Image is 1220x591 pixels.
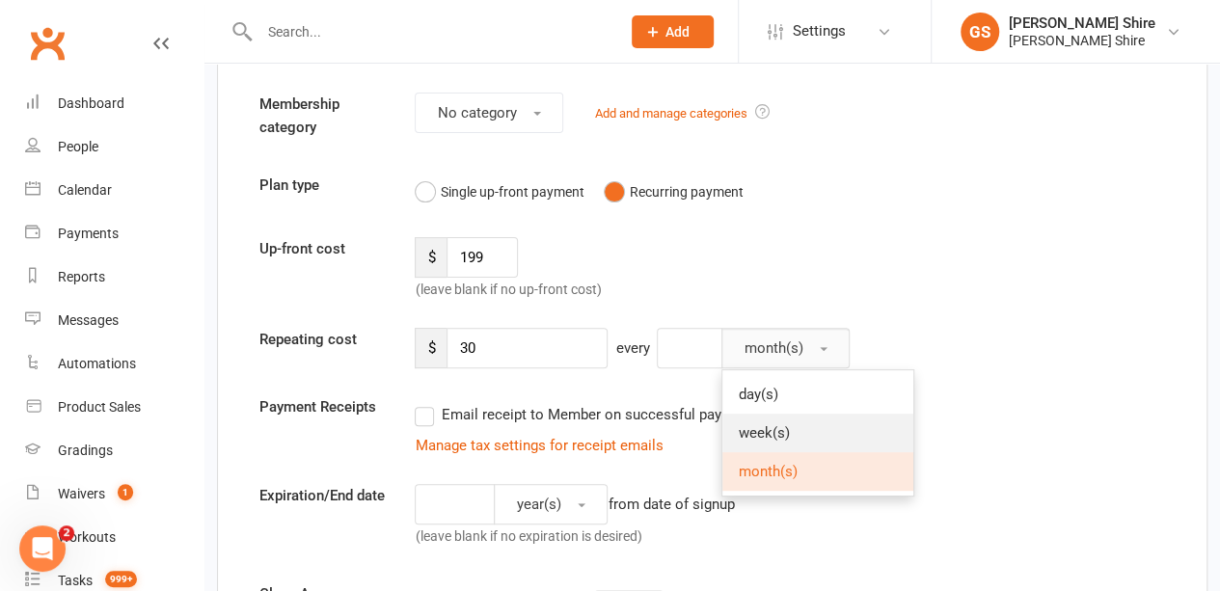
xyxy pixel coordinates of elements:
[608,328,657,368] div: every
[415,403,760,426] label: Email receipt to Member on successful payment?
[738,463,797,480] span: month(s)
[58,443,113,458] div: Gradings
[19,525,66,572] iframe: Intercom live chat
[415,437,663,454] a: Manage tax settings for receipt emails
[245,93,400,139] label: Membership category
[665,24,690,40] span: Add
[245,395,400,418] label: Payment Receipts
[23,19,71,67] a: Clubworx
[58,573,93,588] div: Tasks
[494,484,608,524] button: year(s)
[722,375,913,414] a: day(s)
[722,414,913,452] a: week(s)
[594,106,746,121] a: Add and manage categories
[58,486,105,501] div: Waivers
[415,237,447,278] span: $
[58,182,112,198] div: Calendar
[738,386,777,403] span: day(s)
[25,82,203,125] a: Dashboard
[415,93,563,133] button: No category
[254,18,608,45] input: Search...
[415,282,601,297] span: (leave blank if no up-front cost)
[59,525,74,541] span: 2
[58,139,98,154] div: People
[721,328,850,368] button: month(s)
[415,328,447,368] span: $
[738,424,789,442] span: week(s)
[245,328,400,351] label: Repeating cost
[25,516,203,559] a: Workouts
[632,15,714,48] button: Add
[58,269,105,284] div: Reports
[58,356,136,371] div: Automations
[245,174,400,197] label: Plan type
[516,496,560,513] span: year(s)
[25,125,203,169] a: People
[437,104,516,121] span: No category
[25,255,203,299] a: Reports
[415,528,641,544] span: (leave blank if no expiration is desired)
[604,174,743,210] button: Recurring payment
[1009,14,1155,32] div: [PERSON_NAME] Shire
[25,342,203,386] a: Automations
[961,13,999,51] div: GS
[793,10,846,53] span: Settings
[58,399,141,415] div: Product Sales
[415,174,583,210] button: Single up-front payment
[744,339,802,357] span: month(s)
[722,452,913,491] a: month(s)
[25,472,203,516] a: Waivers 1
[1009,32,1155,49] div: [PERSON_NAME] Shire
[25,429,203,472] a: Gradings
[118,484,133,500] span: 1
[25,212,203,255] a: Payments
[58,529,116,545] div: Workouts
[608,493,734,516] div: from date of signup
[58,312,119,328] div: Messages
[25,299,203,342] a: Messages
[105,571,137,587] span: 999+
[58,95,124,111] div: Dashboard
[25,386,203,429] a: Product Sales
[245,484,400,507] label: Expiration/End date
[58,226,119,241] div: Payments
[245,237,400,260] label: Up-front cost
[25,169,203,212] a: Calendar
